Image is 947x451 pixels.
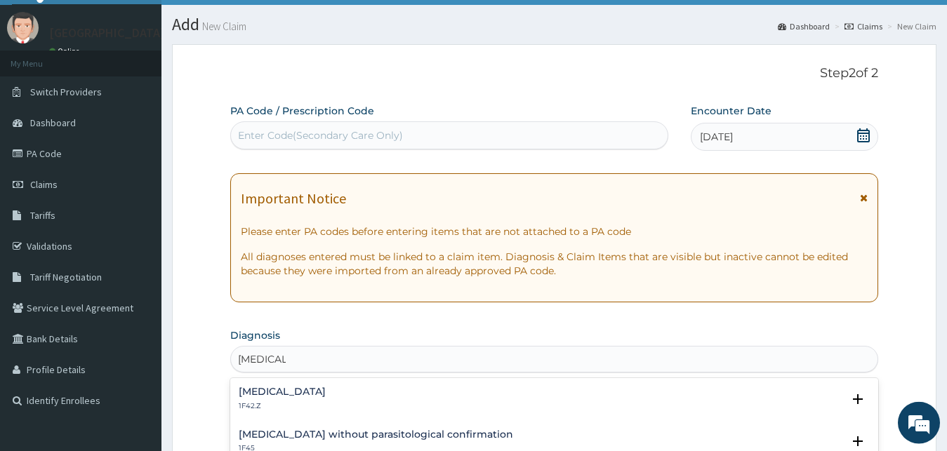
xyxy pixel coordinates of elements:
p: [GEOGRAPHIC_DATA] [49,27,165,39]
h1: Important Notice [241,191,346,206]
div: Minimize live chat window [230,7,264,41]
span: [DATE] [700,130,733,144]
h4: [MEDICAL_DATA] [239,386,326,397]
h1: Add [172,15,936,34]
a: Online [49,46,83,56]
span: Tariffs [30,209,55,222]
span: Tariff Negotiation [30,271,102,283]
a: Claims [845,20,882,32]
p: All diagnoses entered must be linked to a claim item. Diagnosis & Claim Items that are visible bu... [241,250,868,278]
label: Diagnosis [230,328,280,342]
div: Enter Code(Secondary Care Only) [238,128,403,142]
span: Claims [30,178,58,191]
span: Switch Providers [30,86,102,98]
p: 1F42.Z [239,401,326,411]
img: d_794563401_company_1708531726252_794563401 [26,70,57,105]
label: Encounter Date [691,104,771,118]
i: open select status [849,391,866,408]
textarea: Type your message and hit 'Enter' [7,302,267,351]
span: We're online! [81,136,194,278]
img: User Image [7,12,39,43]
span: Dashboard [30,116,76,129]
li: New Claim [884,20,936,32]
p: Step 2 of 2 [230,66,879,81]
label: PA Code / Prescription Code [230,104,374,118]
p: Please enter PA codes before entering items that are not attached to a PA code [241,224,868,238]
h4: [MEDICAL_DATA] without parasitological confirmation [239,429,513,440]
div: Chat with us now [73,79,236,97]
i: open select status [849,433,866,450]
small: New Claim [199,21,246,32]
a: Dashboard [778,20,830,32]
